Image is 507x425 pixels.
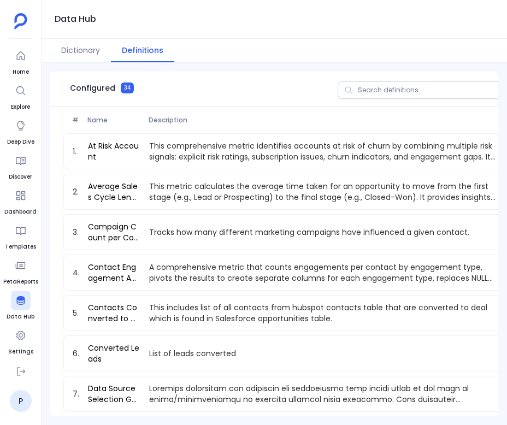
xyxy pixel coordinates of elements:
[10,390,32,412] a: P
[68,388,84,399] span: 7.
[70,82,115,93] span: Configured
[84,140,145,162] a: At Risk Account
[8,326,33,356] a: Settings
[68,267,84,278] span: 4.
[83,116,144,125] span: Name
[5,221,36,251] a: Templates
[68,308,84,318] span: 5.
[68,116,83,125] span: #
[111,39,174,62] button: Definitions
[4,186,37,216] a: Dashboard
[145,181,502,203] p: This metric calculates the average time taken for an opportunity to move from the first stage (e....
[11,81,31,111] a: Explore
[14,13,27,29] img: petavue logo
[121,82,134,93] span: 34
[145,140,502,162] p: This comprehensive metric identifies accounts at risk of churn by combining multiple risk signals...
[8,347,33,356] span: Settings
[144,116,501,125] span: Description
[145,227,502,238] p: Tracks how many different marketing campaigns have influenced a given contact.
[68,348,84,359] span: 6.
[145,348,502,359] p: List of leads converted
[5,243,36,251] span: Templates
[55,11,96,27] h1: Data Hub
[84,383,145,405] a: Data Source Selection Guidelines
[7,291,34,321] a: Data Hub
[84,302,145,324] a: Contacts Converted to Deals
[145,383,502,405] p: Loremips dolorsitam con adipiscin eli seddoeiusmo temp incidi utlab et dol magn al enima/minimven...
[11,68,31,76] span: Home
[11,46,31,76] a: Home
[7,116,34,146] a: Deep Dive
[68,227,84,238] span: 3.
[9,151,32,181] a: Discover
[68,186,84,197] span: 2.
[3,278,38,286] span: PetaReports
[9,173,32,181] span: Discover
[68,146,84,157] span: 1.
[145,262,502,284] p: A comprehensive metric that counts engagements per contact by engagement type, pivots the results...
[84,262,145,284] a: Contact Engagement Analysis with Pivot and Totals
[84,221,145,243] a: Campaign Count per Contact
[84,181,145,203] a: Average Sales Cycle Length
[7,312,34,321] span: Data Hub
[11,103,31,111] span: Explore
[50,39,111,62] button: Dictionary
[145,302,502,324] p: This includes list of all contacts from hubspot contacts table that are converted to deal which i...
[7,138,34,146] span: Deep Dive
[84,343,145,364] a: Converted Leads
[4,208,37,216] span: Dashboard
[3,256,38,286] a: PetaReports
